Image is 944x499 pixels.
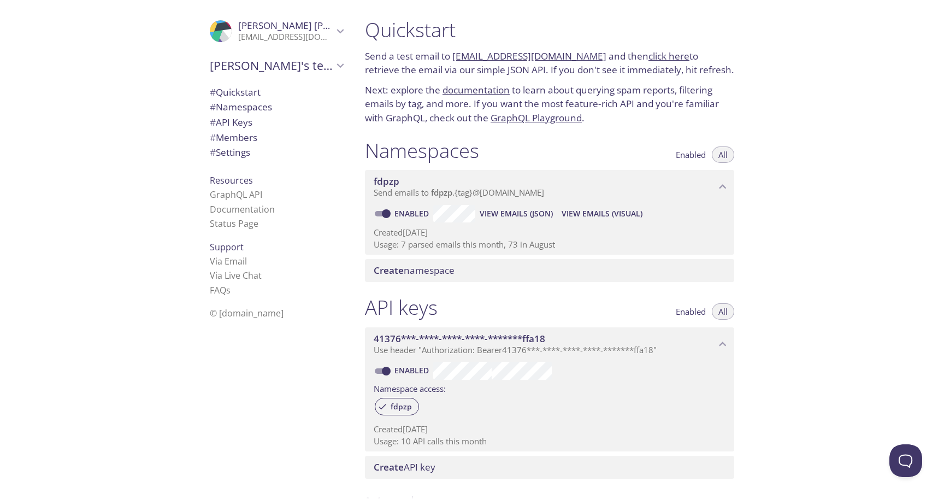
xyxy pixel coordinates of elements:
[393,208,433,219] a: Enabled
[210,284,231,296] a: FAQ
[669,146,712,163] button: Enabled
[365,170,734,204] div: fdpzp namespace
[210,131,216,144] span: #
[365,456,734,479] div: Create API Key
[365,295,438,320] h1: API keys
[374,424,725,435] p: Created [DATE]
[201,13,352,49] div: Joaquin Chacon
[210,86,216,98] span: #
[669,303,712,320] button: Enabled
[210,269,262,281] a: Via Live Chat
[210,101,272,113] span: Namespaces
[201,115,352,130] div: API Keys
[557,205,647,222] button: View Emails (Visual)
[452,50,606,62] a: [EMAIL_ADDRESS][DOMAIN_NAME]
[365,259,734,282] div: Create namespace
[475,205,557,222] button: View Emails (JSON)
[201,51,352,80] div: Joaquin's team
[374,264,455,277] span: namespace
[365,138,479,163] h1: Namespaces
[491,111,582,124] a: GraphQL Playground
[210,101,216,113] span: #
[210,255,247,267] a: Via Email
[365,17,734,42] h1: Quickstart
[393,365,433,375] a: Enabled
[210,116,252,128] span: API Keys
[712,146,734,163] button: All
[210,241,244,253] span: Support
[384,402,418,412] span: fdpzp
[374,175,399,187] span: fdpzp
[712,303,734,320] button: All
[226,284,231,296] span: s
[365,83,734,125] p: Next: explore the to learn about querying spam reports, filtering emails by tag, and more. If you...
[431,187,452,198] span: fdpzp
[201,99,352,115] div: Namespaces
[210,203,275,215] a: Documentation
[201,130,352,145] div: Members
[210,146,216,158] span: #
[374,461,435,473] span: API key
[238,32,333,43] p: [EMAIL_ADDRESS][DOMAIN_NAME]
[374,187,544,198] span: Send emails to . {tag} @[DOMAIN_NAME]
[889,444,922,477] iframe: Help Scout Beacon - Open
[480,207,553,220] span: View Emails (JSON)
[210,131,257,144] span: Members
[442,84,510,96] a: documentation
[210,189,262,201] a: GraphQL API
[365,49,734,77] p: Send a test email to and then to retrieve the email via our simple JSON API. If you don't see it ...
[201,145,352,160] div: Team Settings
[210,307,284,319] span: © [DOMAIN_NAME]
[210,116,216,128] span: #
[238,19,388,32] span: [PERSON_NAME] [PERSON_NAME]
[210,58,333,73] span: [PERSON_NAME]'s team
[374,264,404,277] span: Create
[201,85,352,100] div: Quickstart
[374,380,446,396] label: Namespace access:
[562,207,642,220] span: View Emails (Visual)
[210,218,258,230] a: Status Page
[375,398,419,415] div: fdpzp
[374,436,725,447] p: Usage: 10 API calls this month
[374,461,404,473] span: Create
[374,239,725,250] p: Usage: 7 parsed emails this month, 73 in August
[210,174,253,186] span: Resources
[648,50,689,62] a: click here
[374,227,725,238] p: Created [DATE]
[210,146,250,158] span: Settings
[210,86,261,98] span: Quickstart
